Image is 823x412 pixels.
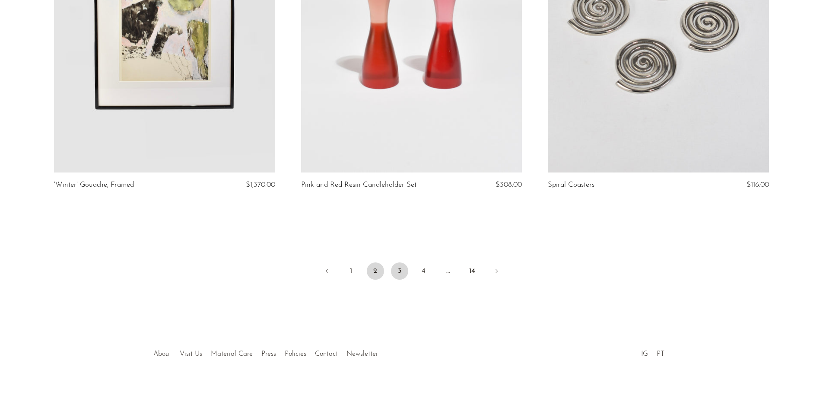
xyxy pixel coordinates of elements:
a: 1 [343,262,360,280]
span: 2 [367,262,384,280]
span: $1,370.00 [246,181,275,188]
a: IG [641,351,648,358]
a: Material Care [211,351,253,358]
a: Contact [315,351,338,358]
a: 'Winter' Gouache, Framed [54,181,134,189]
a: Pink and Red Resin Candleholder Set [301,181,416,189]
a: Press [261,351,276,358]
span: $116.00 [747,181,769,188]
a: 14 [464,262,481,280]
a: About [153,351,171,358]
a: Previous [318,262,336,281]
a: Spiral Coasters [548,181,594,189]
a: Next [488,262,505,281]
a: Visit Us [180,351,202,358]
span: … [439,262,457,280]
ul: Quick links [149,344,382,360]
ul: Social Medias [637,344,669,360]
a: 4 [415,262,432,280]
span: $308.00 [496,181,522,188]
a: PT [657,351,664,358]
a: 3 [391,262,408,280]
a: Policies [285,351,306,358]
